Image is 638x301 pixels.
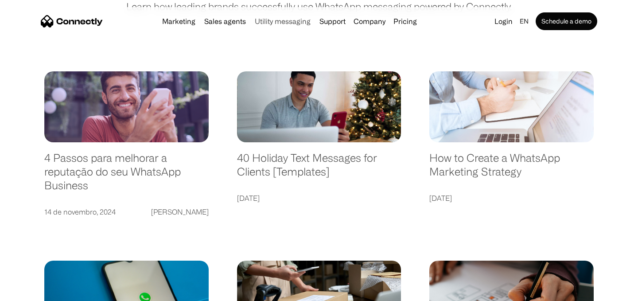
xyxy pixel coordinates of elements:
div: en [516,15,534,27]
div: [DATE] [429,192,452,204]
a: Schedule a demo [536,12,597,30]
a: Support [316,18,349,25]
div: [PERSON_NAME] [151,206,209,218]
aside: Language selected: English [9,285,53,298]
a: home [41,15,103,28]
div: Company [351,15,388,27]
div: [DATE] [237,192,260,204]
a: 4 Passos para melhorar a reputação do seu WhatsApp Business [44,151,209,201]
a: How to Create a WhatsApp Marketing Strategy [429,151,594,187]
div: en [520,15,529,27]
ul: Language list [18,285,53,298]
a: Pricing [390,18,420,25]
div: Company [354,15,385,27]
a: Marketing [159,18,199,25]
a: Utility messaging [251,18,314,25]
a: Sales agents [201,18,249,25]
div: 14 de novembro, 2024 [44,206,116,218]
a: 40 Holiday Text Messages for Clients [Templates] [237,151,401,187]
a: Login [491,15,516,27]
